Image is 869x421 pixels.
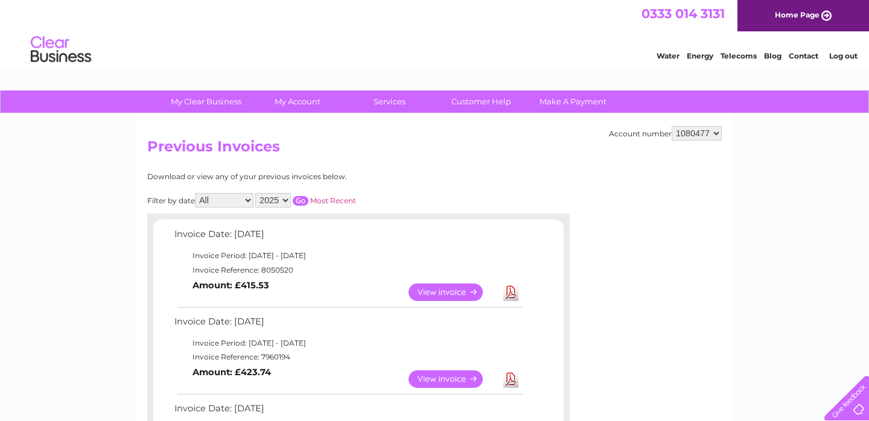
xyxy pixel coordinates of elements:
[171,314,524,336] td: Invoice Date: [DATE]
[147,173,464,181] div: Download or view any of your previous invoices below.
[721,51,757,60] a: Telecoms
[409,283,497,301] a: View
[657,51,680,60] a: Water
[609,126,722,141] div: Account number
[171,226,524,248] td: Invoice Date: [DATE]
[764,51,781,60] a: Blog
[641,6,725,21] a: 0333 014 3131
[147,193,464,207] div: Filter by date
[409,370,497,388] a: View
[503,370,518,388] a: Download
[30,31,92,68] img: logo.png
[687,51,713,60] a: Energy
[340,90,439,113] a: Services
[147,138,722,161] h2: Previous Invoices
[789,51,818,60] a: Contact
[171,248,524,263] td: Invoice Period: [DATE] - [DATE]
[503,283,518,301] a: Download
[431,90,531,113] a: Customer Help
[248,90,348,113] a: My Account
[193,367,271,378] b: Amount: £423.74
[193,280,269,291] b: Amount: £415.53
[171,336,524,350] td: Invoice Period: [DATE] - [DATE]
[829,51,858,60] a: Log out
[310,196,356,205] a: Most Recent
[171,263,524,277] td: Invoice Reference: 8050520
[171,350,524,364] td: Invoice Reference: 7960194
[523,90,623,113] a: Make A Payment
[150,7,721,59] div: Clear Business is a trading name of Verastar Limited (registered in [GEOGRAPHIC_DATA] No. 3667643...
[156,90,256,113] a: My Clear Business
